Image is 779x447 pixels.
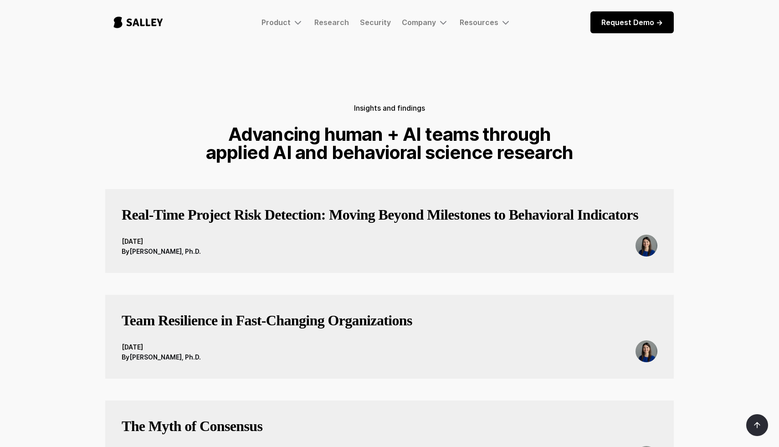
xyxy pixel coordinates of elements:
div: [PERSON_NAME], Ph.D. [129,247,201,257]
h3: Real-Time Project Risk Detection: Moving Beyond Milestones to Behavioral Indicators [122,206,638,224]
div: [DATE] [122,342,201,352]
a: The Myth of Consensus [122,417,262,446]
a: Team Resilience in Fast‑Changing Organizations [122,311,412,340]
div: [PERSON_NAME], Ph.D. [129,352,201,362]
h3: The Myth of Consensus [122,417,262,435]
h3: Team Resilience in Fast‑Changing Organizations [122,311,412,329]
div: By [122,352,129,362]
div: [DATE] [122,236,201,247]
div: Company [402,17,449,28]
a: home [105,7,171,37]
a: Real-Time Project Risk Detection: Moving Beyond Milestones to Behavioral Indicators [122,206,638,235]
div: By [122,247,129,257]
div: Resources [460,17,511,28]
div: Resources [460,18,498,27]
h5: Insights and findings [354,102,425,114]
a: Security [360,18,391,27]
div: Product [261,18,291,27]
h1: Advancing human + AI teams through applied AI and behavioral science research [202,125,577,162]
a: Request Demo -> [590,11,674,33]
div: Product [261,17,303,28]
a: Research [314,18,349,27]
div: Company [402,18,436,27]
